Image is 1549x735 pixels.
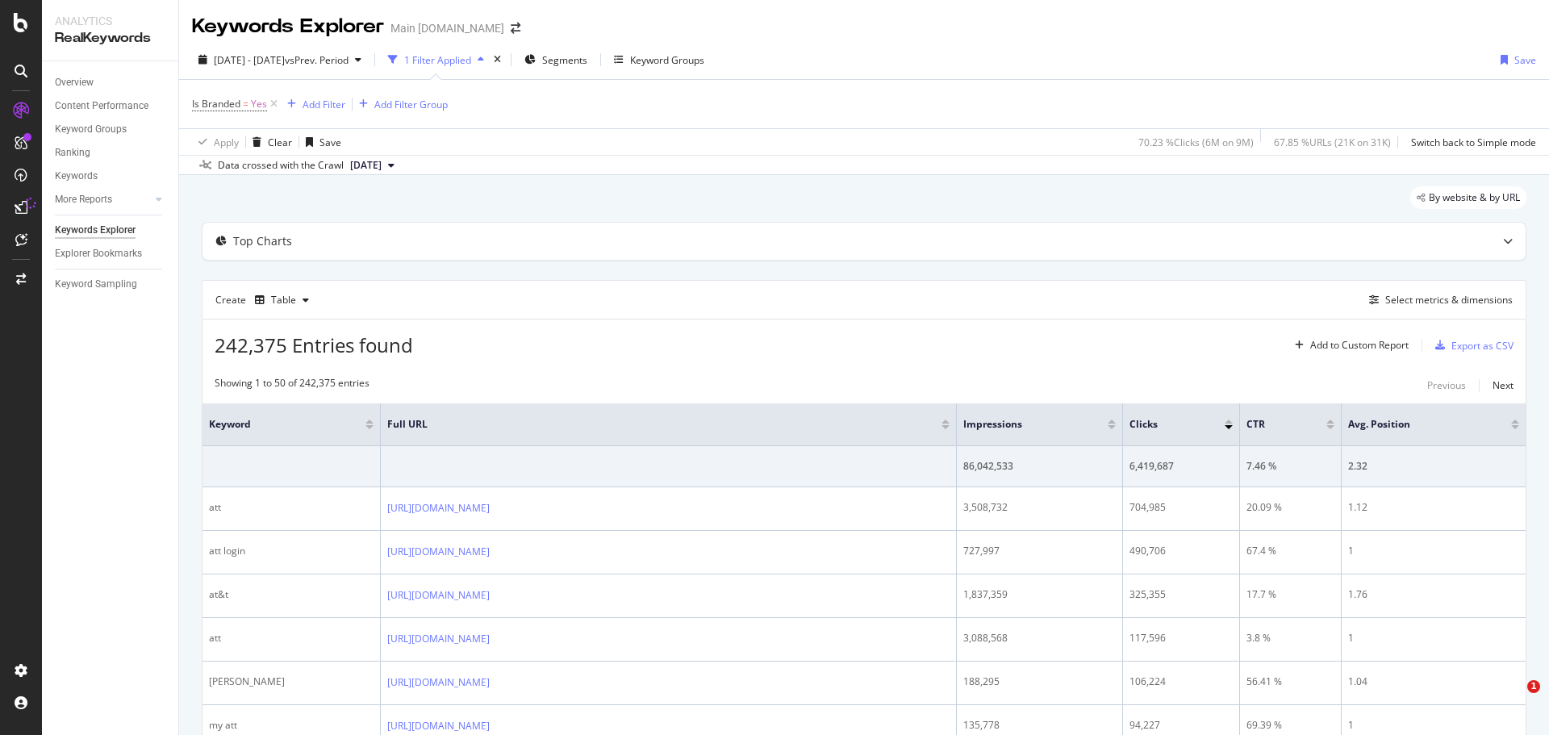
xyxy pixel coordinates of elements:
[1427,378,1466,392] div: Previous
[1348,674,1519,689] div: 1.04
[1493,376,1514,395] button: Next
[55,245,167,262] a: Explorer Bookmarks
[390,20,504,36] div: Main [DOMAIN_NAME]
[344,156,401,175] button: [DATE]
[215,376,370,395] div: Showing 1 to 50 of 242,375 entries
[55,276,167,293] a: Keyword Sampling
[55,144,90,161] div: Ranking
[1129,631,1233,645] div: 117,596
[1348,459,1519,474] div: 2.32
[387,718,490,734] a: [URL][DOMAIN_NAME]
[382,47,491,73] button: 1 Filter Applied
[1129,417,1200,432] span: Clicks
[1246,459,1334,474] div: 7.46 %
[1429,332,1514,358] button: Export as CSV
[1246,631,1334,645] div: 3.8 %
[1246,500,1334,515] div: 20.09 %
[1514,53,1536,67] div: Save
[299,129,341,155] button: Save
[55,74,167,91] a: Overview
[192,13,384,40] div: Keywords Explorer
[55,98,167,115] a: Content Performance
[55,222,167,239] a: Keywords Explorer
[1348,500,1519,515] div: 1.12
[55,168,167,185] a: Keywords
[214,136,239,149] div: Apply
[1274,136,1391,149] div: 67.85 % URLs ( 21K on 31K )
[1527,680,1540,693] span: 1
[1451,339,1514,353] div: Export as CSV
[387,417,917,432] span: Full URL
[1348,544,1519,558] div: 1
[209,500,374,515] div: att
[387,674,490,691] a: [URL][DOMAIN_NAME]
[1246,417,1302,432] span: CTR
[55,191,112,208] div: More Reports
[607,47,711,73] button: Keyword Groups
[542,53,587,67] span: Segments
[55,168,98,185] div: Keywords
[209,544,374,558] div: att login
[192,47,368,73] button: [DATE] - [DATE]vsPrev. Period
[1348,631,1519,645] div: 1
[1348,718,1519,733] div: 1
[963,417,1083,432] span: Impressions
[55,191,151,208] a: More Reports
[55,98,148,115] div: Content Performance
[281,94,345,114] button: Add Filter
[404,53,471,67] div: 1 Filter Applied
[387,500,490,516] a: [URL][DOMAIN_NAME]
[518,47,594,73] button: Segments
[1129,587,1233,602] div: 325,355
[1385,293,1513,307] div: Select metrics & dimensions
[963,500,1116,515] div: 3,508,732
[1410,186,1526,209] div: legacy label
[963,718,1116,733] div: 135,778
[218,158,344,173] div: Data crossed with the Crawl
[55,121,127,138] div: Keyword Groups
[1411,136,1536,149] div: Switch back to Simple mode
[251,93,267,115] span: Yes
[1348,417,1487,432] span: Avg. Position
[55,13,165,29] div: Analytics
[243,97,248,111] span: =
[268,136,292,149] div: Clear
[1494,47,1536,73] button: Save
[248,287,315,313] button: Table
[1348,587,1519,602] div: 1.76
[1129,544,1233,558] div: 490,706
[233,233,292,249] div: Top Charts
[1246,674,1334,689] div: 56.41 %
[1138,136,1254,149] div: 70.23 % Clicks ( 6M on 9M )
[1129,459,1233,474] div: 6,419,687
[350,158,382,173] span: 2023 Nov. 23rd
[209,718,374,733] div: my att
[963,544,1116,558] div: 727,997
[1429,193,1520,203] span: By website & by URL
[55,222,136,239] div: Keywords Explorer
[55,245,142,262] div: Explorer Bookmarks
[271,295,296,305] div: Table
[511,23,520,34] div: arrow-right-arrow-left
[215,287,315,313] div: Create
[1129,718,1233,733] div: 94,227
[963,587,1116,602] div: 1,837,359
[55,144,167,161] a: Ranking
[1405,129,1536,155] button: Switch back to Simple mode
[374,98,448,111] div: Add Filter Group
[285,53,349,67] span: vs Prev. Period
[55,74,94,91] div: Overview
[491,52,504,68] div: times
[1310,340,1409,350] div: Add to Custom Report
[1494,680,1533,719] iframe: Intercom live chat
[353,94,448,114] button: Add Filter Group
[192,129,239,155] button: Apply
[630,53,704,67] div: Keyword Groups
[55,121,167,138] a: Keyword Groups
[55,276,137,293] div: Keyword Sampling
[1363,290,1513,310] button: Select metrics & dimensions
[1246,544,1334,558] div: 67.4 %
[192,97,240,111] span: Is Branded
[246,129,292,155] button: Clear
[1246,587,1334,602] div: 17.7 %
